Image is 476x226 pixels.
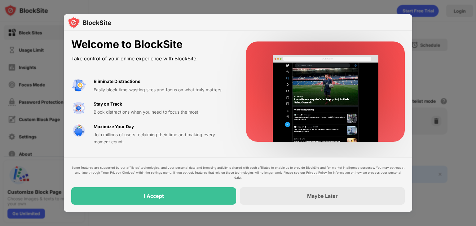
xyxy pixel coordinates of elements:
div: Maximize Your Day [94,123,134,130]
div: Easily block time-wasting sites and focus on what truly matters. [94,86,231,93]
div: Welcome to BlockSite [71,38,231,51]
div: Maybe Later [307,193,338,199]
img: value-focus.svg [71,101,86,115]
img: value-avoid-distractions.svg [71,78,86,93]
div: Stay on Track [94,101,122,107]
div: Take control of your online experience with BlockSite. [71,54,231,63]
div: Join millions of users reclaiming their time and making every moment count. [94,131,231,145]
img: value-safe-time.svg [71,123,86,138]
img: logo-blocksite.svg [68,16,111,29]
div: I Accept [144,193,164,199]
a: Privacy Policy [306,171,327,174]
div: Block distractions when you need to focus the most. [94,109,231,115]
div: Some features are supported by our affiliates’ technologies, and your personal data and browsing ... [71,165,405,180]
div: Eliminate Distractions [94,78,140,85]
